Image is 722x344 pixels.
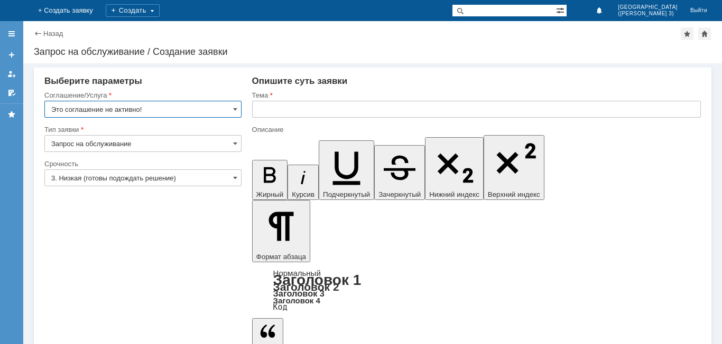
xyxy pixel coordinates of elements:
[429,190,479,198] span: Нижний индекс
[273,289,325,298] a: Заголовок 3
[44,76,142,86] span: Выберите параметры
[618,11,678,17] span: ([PERSON_NAME] 3)
[252,92,699,99] div: Тема
[319,140,374,200] button: Подчеркнутый
[44,92,239,99] div: Соглашение/Услуга
[106,4,160,17] div: Создать
[3,46,20,63] a: Создать заявку
[273,281,339,293] a: Заголовок 2
[252,76,348,86] span: Опишите суть заявки
[273,269,321,278] a: Нормальный
[43,30,63,37] a: Назад
[698,27,711,40] div: Сделать домашней страницей
[34,46,711,57] div: Запрос на обслуживание / Создание заявки
[618,4,678,11] span: [GEOGRAPHIC_DATA]
[273,272,362,288] a: Заголовок 1
[374,145,425,200] button: Зачеркнутый
[556,5,567,15] span: Расширенный поиск
[256,253,306,261] span: Формат абзаца
[44,160,239,167] div: Срочность
[292,190,314,198] span: Курсив
[44,126,239,133] div: Тип заявки
[252,126,699,133] div: Описание
[323,190,370,198] span: Подчеркнутый
[256,190,284,198] span: Жирный
[252,160,288,200] button: Жирный
[273,296,320,305] a: Заголовок 4
[425,137,484,200] button: Нижний индекс
[252,200,310,262] button: Формат абзаца
[484,135,544,200] button: Верхний индекс
[378,190,421,198] span: Зачеркнутый
[3,84,20,101] a: Мои согласования
[681,27,693,40] div: Добавить в избранное
[252,270,701,311] div: Формат абзаца
[3,65,20,82] a: Мои заявки
[273,302,288,312] a: Код
[488,190,540,198] span: Верхний индекс
[288,165,319,200] button: Курсив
